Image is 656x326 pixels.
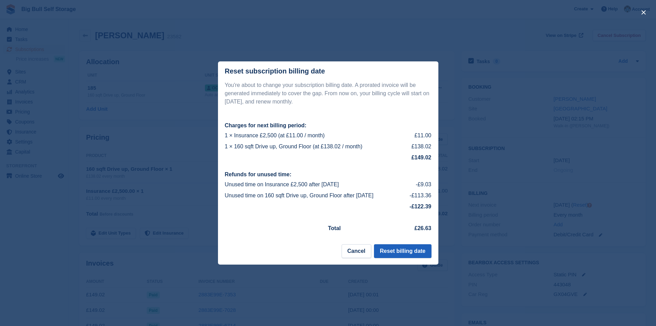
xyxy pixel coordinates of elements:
button: close [638,7,649,18]
td: £11.00 [405,130,431,141]
td: Unused time on 160 sqft Drive up, Ground Floor after [DATE] [225,190,405,201]
h2: Refunds for unused time: [225,171,431,178]
td: -£9.03 [405,179,431,190]
h2: Charges for next billing period: [225,122,431,129]
strong: Total [328,225,341,231]
td: 1 × 160 sqft Drive up, Ground Floor (at £138.02 / month) [225,141,405,152]
strong: -£122.39 [409,204,431,209]
strong: £149.02 [412,155,431,160]
button: Cancel [342,244,371,258]
td: 1 × Insurance £2,500 (at £11.00 / month) [225,130,405,141]
button: Reset billing date [374,244,431,258]
td: £138.02 [405,141,431,152]
div: Reset subscription billing date [225,67,325,75]
p: You're about to change your subscription billing date. A prorated invoice will be generated immed... [225,81,431,106]
td: Unused time on Insurance £2,500 after [DATE] [225,179,405,190]
td: -£113.36 [405,190,431,201]
strong: £26.63 [415,225,431,231]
